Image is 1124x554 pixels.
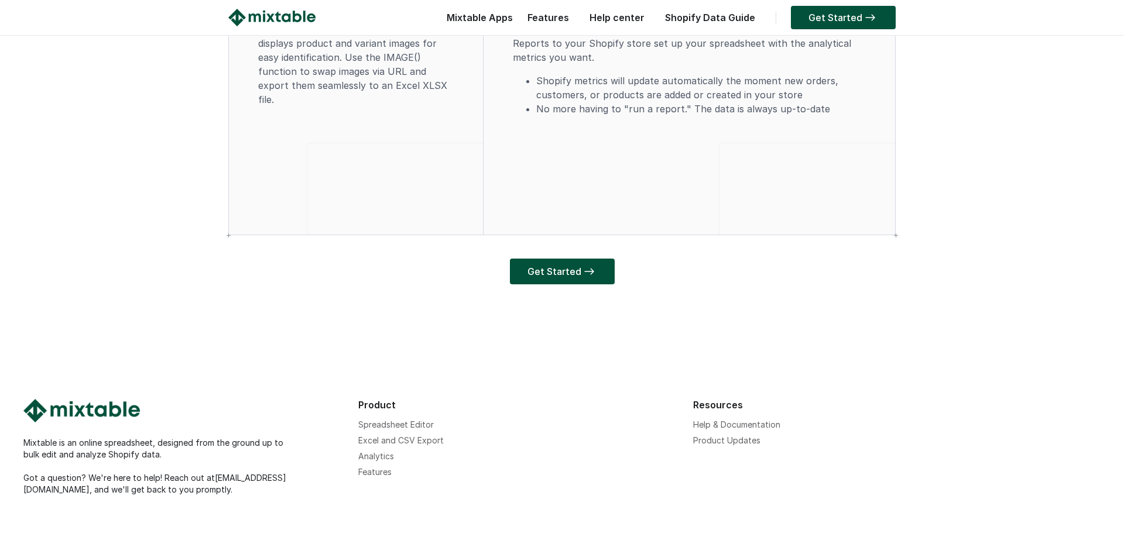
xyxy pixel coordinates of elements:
[536,74,866,102] li: Shopify metrics will update automatically the moment new orders, customers, or products are added...
[693,399,1016,411] div: Resources
[693,435,760,445] a: Product Updates
[23,473,286,494] a: [EMAIL_ADDRESS][DOMAIN_NAME]
[23,437,347,495] div: Mixtable is an online spreadsheet, designed from the ground up to bulk edit and analyze Shopify d...
[441,9,513,32] div: Mixtable Apps
[522,12,575,23] a: Features
[358,451,394,461] a: Analytics
[23,399,140,422] img: Mixtable logo
[513,23,851,63] span: Add Mixtable Analytics & Reports to your Shopify store set up your spreadsheet with the analytica...
[510,259,615,284] a: Get Started
[791,6,896,29] a: Get Started
[536,102,866,116] li: No more having to "run a report." The data is always up-to-date
[581,268,597,275] img: arrow-right.svg
[693,419,780,429] a: Help & Documentation
[358,399,681,411] div: Product
[584,12,650,23] a: Help center
[228,9,316,26] img: Mixtable logo
[659,12,761,23] a: Shopify Data Guide
[358,467,392,477] a: Features
[862,14,878,21] img: arrow-right.svg
[358,435,444,445] a: Excel and CSV Export
[358,419,434,429] a: Spreadsheet Editor
[258,23,447,105] span: Mixtable visually displays product and variant images for easy identification. Use the IMAGE() fu...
